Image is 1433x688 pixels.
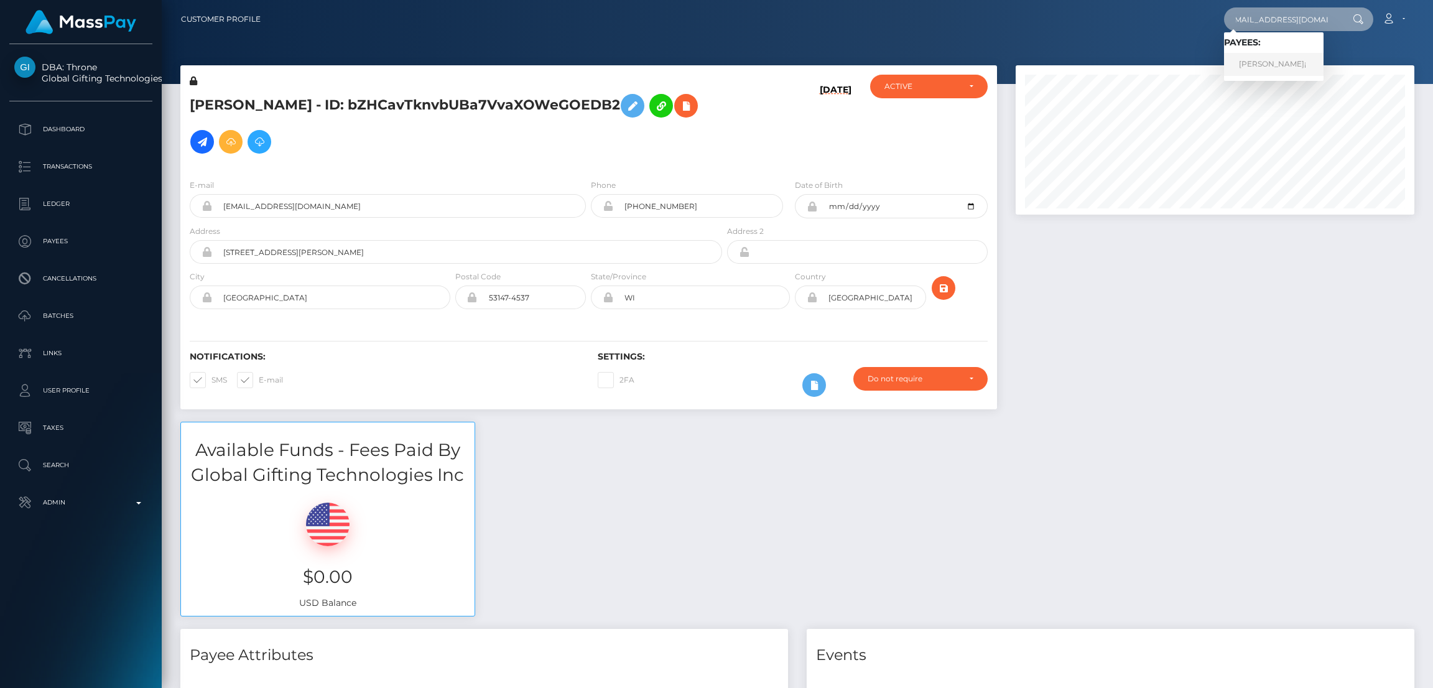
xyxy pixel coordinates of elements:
[14,456,147,475] p: Search
[14,232,147,251] p: Payees
[190,351,579,362] h6: Notifications:
[14,120,147,139] p: Dashboard
[598,351,987,362] h6: Settings:
[1224,37,1324,48] h6: Payees:
[181,6,261,32] a: Customer Profile
[9,226,152,257] a: Payees
[820,85,851,164] h6: [DATE]
[190,180,214,191] label: E-mail
[727,226,764,237] label: Address 2
[190,130,214,154] a: Initiate Payout
[9,188,152,220] a: Ledger
[9,114,152,145] a: Dashboard
[598,372,634,388] label: 2FA
[455,271,501,282] label: Postal Code
[14,419,147,437] p: Taxes
[14,57,35,78] img: Global Gifting Technologies Inc
[190,644,779,666] h4: Payee Attributes
[190,372,227,388] label: SMS
[306,503,350,546] img: USD.png
[190,565,465,589] h3: $0.00
[9,151,152,182] a: Transactions
[870,75,988,98] button: ACTIVE
[9,338,152,369] a: Links
[190,88,715,160] h5: [PERSON_NAME] - ID: bZHCavTknvbUBa7VvaXOWeGOEDB2
[868,374,959,384] div: Do not require
[9,62,152,84] span: DBA: Throne Global Gifting Technologies Inc
[795,271,826,282] label: Country
[795,180,843,191] label: Date of Birth
[591,271,646,282] label: State/Province
[26,10,136,34] img: MassPay Logo
[884,81,959,91] div: ACTIVE
[1224,7,1341,31] input: Search...
[14,493,147,512] p: Admin
[190,226,220,237] label: Address
[181,438,475,486] h3: Available Funds - Fees Paid By Global Gifting Technologies Inc
[190,271,205,282] label: City
[14,269,147,288] p: Cancellations
[14,344,147,363] p: Links
[9,487,152,518] a: Admin
[9,450,152,481] a: Search
[14,157,147,176] p: Transactions
[14,381,147,400] p: User Profile
[14,195,147,213] p: Ledger
[14,307,147,325] p: Batches
[237,372,283,388] label: E-mail
[591,180,616,191] label: Phone
[853,367,988,391] button: Do not require
[9,263,152,294] a: Cancellations
[9,412,152,444] a: Taxes
[9,300,152,332] a: Batches
[816,644,1405,666] h4: Events
[181,487,475,616] div: USD Balance
[1224,53,1324,76] a: [PERSON_NAME]¡
[9,375,152,406] a: User Profile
